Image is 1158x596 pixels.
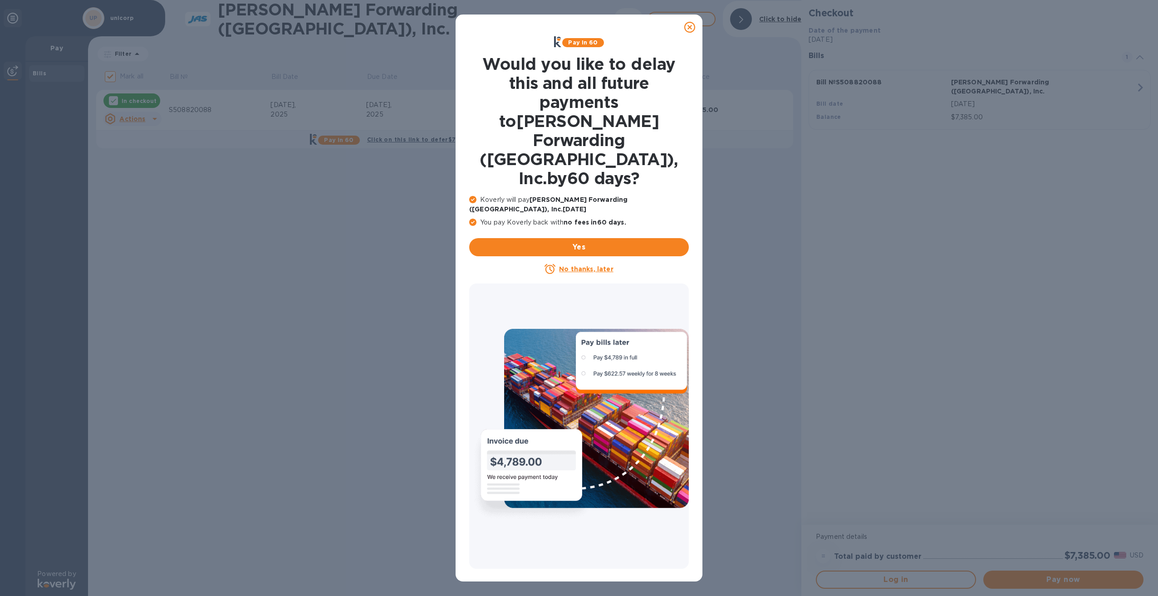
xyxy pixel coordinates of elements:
u: No thanks, later [559,265,613,273]
h1: Would you like to delay this and all future payments to [PERSON_NAME] Forwarding ([GEOGRAPHIC_DAT... [469,54,689,188]
b: [PERSON_NAME] Forwarding ([GEOGRAPHIC_DATA]), Inc. [DATE] [469,196,628,213]
p: Koverly will pay [469,195,689,214]
b: Pay in 60 [568,39,598,46]
p: You pay Koverly back with [469,218,689,227]
b: no fees in 60 days . [564,219,626,226]
button: Yes [469,238,689,256]
span: Yes [476,242,682,253]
